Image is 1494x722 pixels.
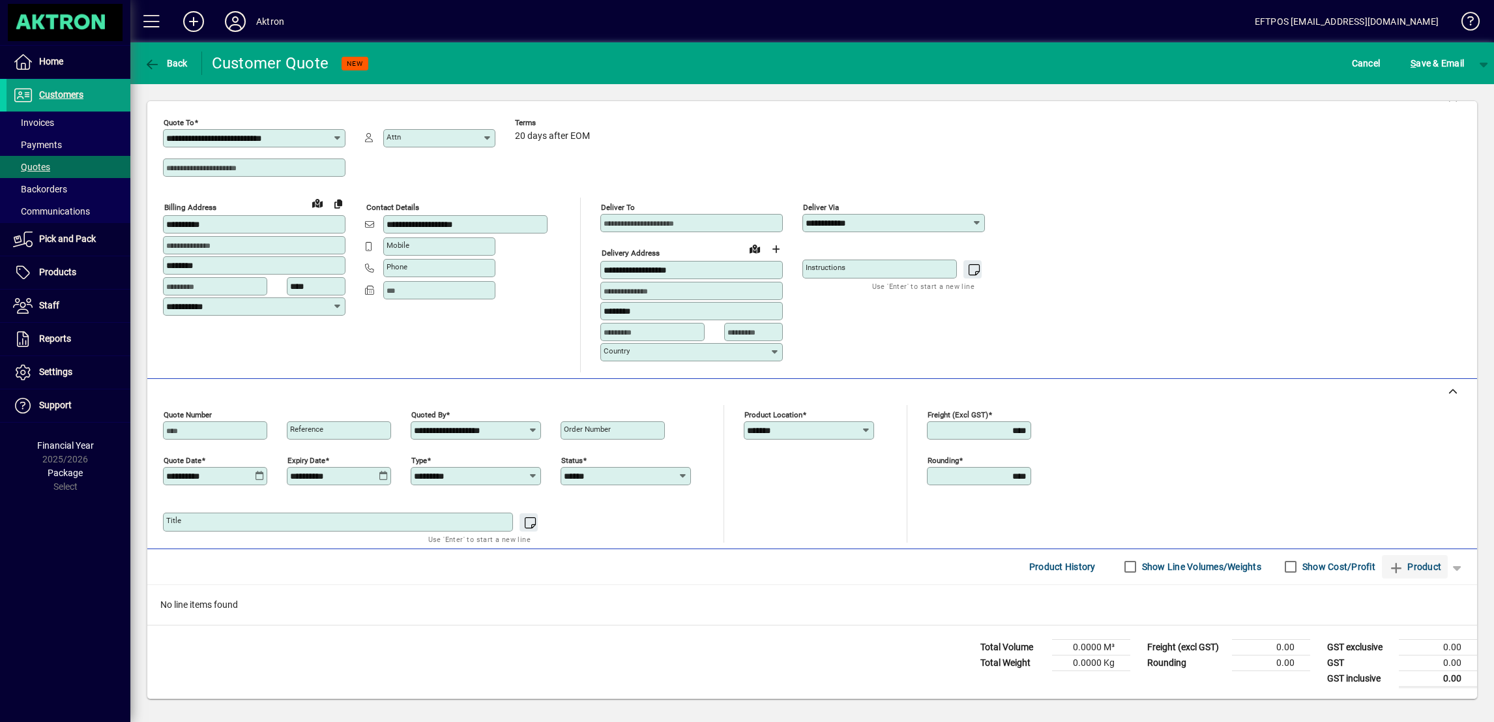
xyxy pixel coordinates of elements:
[1024,555,1101,579] button: Product History
[1300,560,1375,573] label: Show Cost/Profit
[39,89,83,100] span: Customers
[147,585,1477,625] div: No line items found
[1399,670,1477,687] td: 0.00
[1141,639,1232,655] td: Freight (excl GST)
[765,239,786,260] button: Choose address
[1321,670,1399,687] td: GST inclusive
[1388,556,1441,577] span: Product
[141,52,191,75] button: Back
[13,184,67,194] span: Backorders
[1382,555,1448,579] button: Product
[166,516,181,525] mat-label: Title
[1232,655,1310,670] td: 0.00
[144,58,188,68] span: Back
[7,323,130,355] a: Reports
[328,193,349,214] button: Copy to Delivery address
[130,52,202,75] app-page-header-button: Back
[290,425,323,434] mat-label: Reference
[387,262,407,271] mat-label: Phone
[212,53,329,74] div: Customer Quote
[7,134,130,156] a: Payments
[1232,639,1310,655] td: 0.00
[744,238,765,259] a: View on map
[7,223,130,256] a: Pick and Pack
[1052,655,1130,670] td: 0.0000 Kg
[39,56,63,67] span: Home
[164,410,212,419] mat-label: Quote number
[39,300,59,310] span: Staff
[1399,639,1477,655] td: 0.00
[7,200,130,222] a: Communications
[928,410,988,419] mat-label: Freight (excl GST)
[13,162,50,172] span: Quotes
[7,112,130,134] a: Invoices
[164,118,194,127] mat-label: Quote To
[256,11,284,32] div: Aktron
[1255,11,1439,32] div: EFTPOS [EMAIL_ADDRESS][DOMAIN_NAME]
[744,410,802,419] mat-label: Product location
[1399,655,1477,670] td: 0.00
[1411,53,1464,74] span: ave & Email
[974,639,1052,655] td: Total Volume
[37,440,94,451] span: Financial Year
[1404,52,1471,75] button: Save & Email
[561,455,583,464] mat-label: Status
[39,233,96,244] span: Pick and Pack
[1352,53,1381,74] span: Cancel
[928,455,959,464] mat-label: Rounding
[411,455,427,464] mat-label: Type
[1029,556,1096,577] span: Product History
[307,192,328,213] a: View on map
[411,410,446,419] mat-label: Quoted by
[173,10,214,33] button: Add
[13,117,54,128] span: Invoices
[13,140,62,150] span: Payments
[387,132,401,142] mat-label: Attn
[1452,3,1478,45] a: Knowledge Base
[387,241,409,250] mat-label: Mobile
[7,178,130,200] a: Backorders
[39,367,72,377] span: Settings
[1139,560,1261,573] label: Show Line Volumes/Weights
[803,203,839,212] mat-label: Deliver via
[287,455,325,464] mat-label: Expiry date
[1411,58,1416,68] span: S
[1141,655,1232,670] td: Rounding
[39,267,76,277] span: Products
[39,333,71,344] span: Reports
[604,346,630,355] mat-label: Country
[48,468,83,478] span: Package
[7,290,130,322] a: Staff
[7,46,130,78] a: Home
[347,59,363,68] span: NEW
[13,206,90,217] span: Communications
[806,263,845,272] mat-label: Instructions
[214,10,256,33] button: Profile
[515,131,590,142] span: 20 days after EOM
[872,278,974,293] mat-hint: Use 'Enter' to start a new line
[428,532,531,547] mat-hint: Use 'Enter' to start a new line
[1321,639,1399,655] td: GST exclusive
[1349,52,1384,75] button: Cancel
[164,455,201,464] mat-label: Quote date
[515,119,593,127] span: Terms
[7,356,130,389] a: Settings
[601,203,635,212] mat-label: Deliver To
[564,425,611,434] mat-label: Order number
[1052,639,1130,655] td: 0.0000 M³
[7,256,130,289] a: Products
[974,655,1052,670] td: Total Weight
[7,156,130,178] a: Quotes
[1321,655,1399,670] td: GST
[7,389,130,422] a: Support
[39,400,72,410] span: Support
